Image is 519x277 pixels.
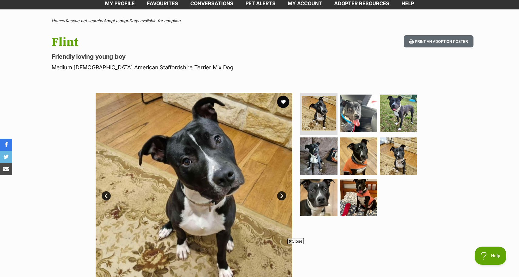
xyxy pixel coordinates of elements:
[102,191,111,200] a: Prev
[287,238,304,244] span: Close
[404,35,473,48] button: Print an adoption poster
[103,18,127,23] a: Adopt a dog
[52,63,308,71] p: Medium [DEMOGRAPHIC_DATA] American Staffordshire Terrier Mix Dog
[340,95,377,132] img: Photo of Flint
[277,96,289,108] button: favourite
[475,247,507,265] iframe: Help Scout Beacon - Open
[302,96,336,130] img: Photo of Flint
[66,18,101,23] a: Rescue pet search
[340,179,377,216] img: Photo of Flint
[300,179,338,216] img: Photo of Flint
[129,18,181,23] a: Dogs available for adoption
[300,137,338,175] img: Photo of Flint
[52,18,63,23] a: Home
[380,95,417,132] img: Photo of Flint
[149,247,370,274] iframe: Advertisement
[52,52,308,61] p: Friendly loving young boy
[277,191,286,200] a: Next
[340,137,377,175] img: Photo of Flint
[52,35,308,49] h1: Flint
[380,137,417,175] img: Photo of Flint
[36,19,483,23] div: > > >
